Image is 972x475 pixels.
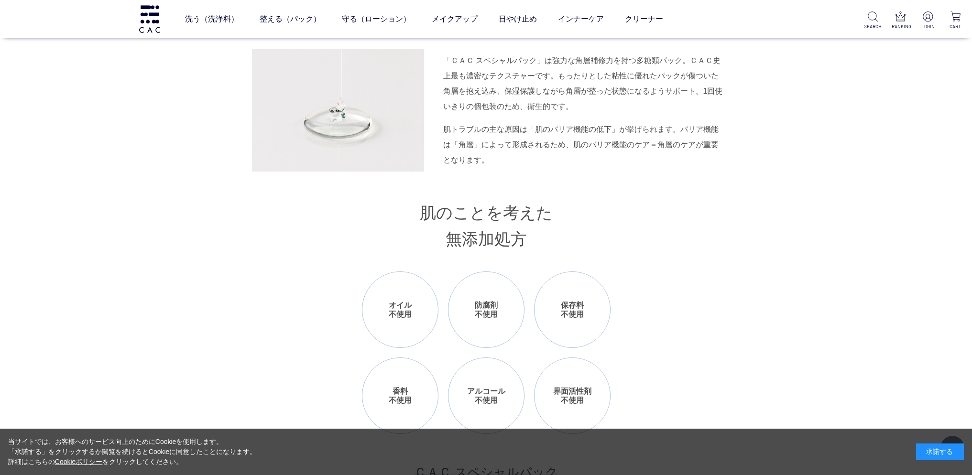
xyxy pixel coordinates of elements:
[499,6,537,32] a: 日やけ止め
[892,23,909,30] p: RANKING
[432,6,478,32] a: メイクアップ
[362,357,438,434] li: 香料 不使用
[864,11,882,30] a: SEARCH
[947,23,964,30] p: CART
[443,122,725,168] div: 肌トラブルの主な原因は「肌のバリア機能の低下」が挙げられます。バリア機能は「角層」によって形成されるため、肌のバリア機能のケア＝角層のケアが重要となります。
[260,6,321,32] a: 整える（パック）
[558,6,604,32] a: インナーケア
[362,271,438,348] li: オイル 不使用
[534,271,611,348] li: 保存料 不使用
[919,23,937,30] p: LOGIN
[919,11,937,30] a: LOGIN
[892,11,909,30] a: RANKING
[342,6,411,32] a: 守る（ローション）
[916,443,964,460] div: 承諾する
[247,200,725,252] h3: 肌のことを考えた 無添加処方
[138,5,162,32] img: logo
[534,357,611,434] li: 界面活性剤 不使用
[55,458,103,465] a: Cookieポリシー
[864,23,882,30] p: SEARCH
[947,11,964,30] a: CART
[625,6,663,32] a: クリーナー
[8,437,257,467] div: 当サイトでは、お客様へのサービス向上のためにCookieを使用します。 「承諾する」をクリックするか閲覧を続けるとCookieに同意したことになります。 詳細はこちらの をクリックしてください。
[185,6,239,32] a: 洗う（洗浄料）
[443,53,725,114] div: 「ＣＡＣ スペシャルパック」は強力な角層補修力を持つ多糖類パック。ＣＡＣ史上最も濃密なテクスチャーです。もったりとした粘性に優れたパックが傷ついた角層を抱え込み、保湿保護しながら角層が整った状態...
[448,271,524,348] li: 防腐剤 不使用
[448,357,524,434] li: アルコール 不使用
